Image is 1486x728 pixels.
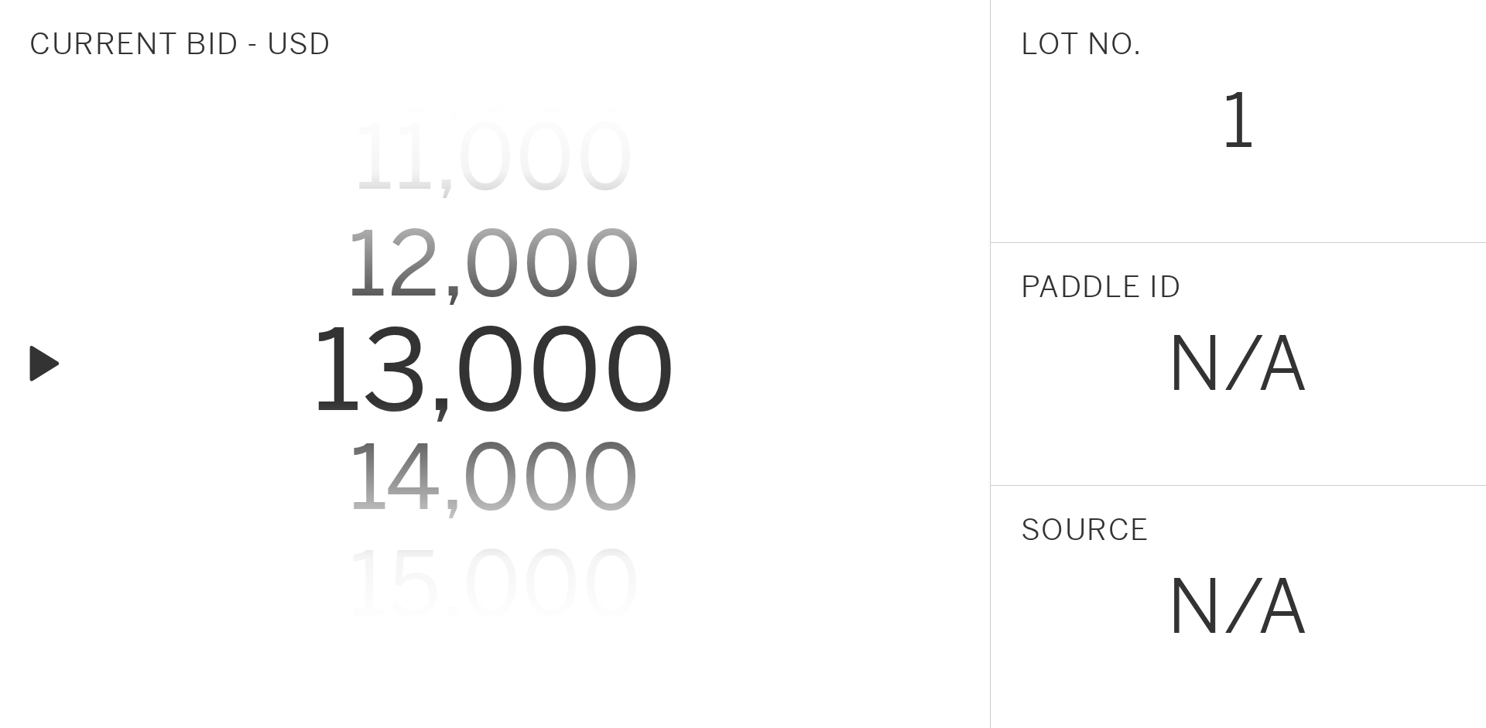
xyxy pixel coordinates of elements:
div: Current Bid - USD [29,29,331,59]
div: N/A [1167,570,1310,644]
div: 1 [1222,84,1255,159]
div: LOT NO. [1021,29,1142,59]
div: SOURCE [1021,515,1149,545]
div: PADDLE ID [1021,272,1182,302]
div: N/A [1167,327,1310,402]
